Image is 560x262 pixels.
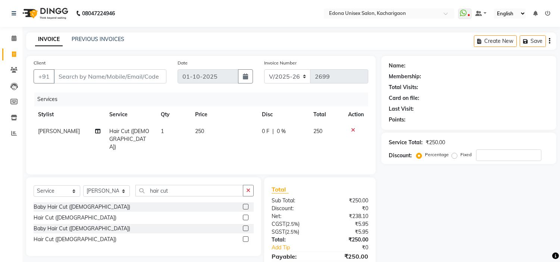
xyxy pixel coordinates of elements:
div: Last Visit: [389,105,414,113]
div: Points: [389,116,406,124]
th: Service [105,106,157,123]
span: 250 [313,128,322,135]
div: ₹5.95 [320,228,374,236]
div: Name: [389,62,406,70]
button: Create New [474,35,517,47]
div: Baby Hair Cut ([DEMOGRAPHIC_DATA]) [34,203,130,211]
div: Total Visits: [389,83,418,91]
span: 250 [195,128,204,135]
th: Stylist [34,106,105,123]
div: Card on file: [389,94,419,102]
span: 0 % [277,127,286,135]
th: Disc [257,106,309,123]
span: Hair Cut ([DEMOGRAPHIC_DATA]) [109,128,149,150]
div: Payable: [266,252,320,261]
th: Qty [156,106,191,123]
div: ₹250.00 [320,197,374,205]
div: ₹238.10 [320,212,374,220]
div: Sub Total: [266,197,320,205]
input: Search or Scan [135,185,243,196]
div: ₹0 [329,244,374,252]
div: Discount: [389,152,412,160]
div: Hair Cut ([DEMOGRAPHIC_DATA]) [34,236,116,243]
div: Discount: [266,205,320,212]
div: ₹250.00 [320,252,374,261]
span: SGST [272,228,285,235]
b: 08047224946 [82,3,115,24]
div: ₹250.00 [426,139,445,146]
th: Action [344,106,368,123]
div: Net: [266,212,320,220]
button: +91 [34,69,54,83]
span: 0 F [262,127,269,135]
div: Hair Cut ([DEMOGRAPHIC_DATA]) [34,214,116,222]
button: Save [520,35,546,47]
div: Services [34,92,374,106]
span: [PERSON_NAME] [38,128,80,135]
div: ( ) [266,228,320,236]
div: ₹5.95 [320,220,374,228]
div: Total: [266,236,320,244]
span: Total [272,186,289,193]
label: Fixed [460,151,472,158]
span: 2.5% [287,221,298,227]
label: Invoice Number [264,60,297,66]
input: Search by Name/Mobile/Email/Code [54,69,166,83]
div: Service Total: [389,139,423,146]
div: ₹250.00 [320,236,374,244]
span: CGST [272,221,285,227]
a: Add Tip [266,244,329,252]
label: Client [34,60,46,66]
a: PREVIOUS INVOICES [72,36,124,42]
label: Date [178,60,188,66]
div: Membership: [389,73,421,81]
div: ( ) [266,220,320,228]
div: ₹0 [320,205,374,212]
span: 2.5% [287,229,298,235]
img: logo [19,3,70,24]
label: Percentage [425,151,449,158]
span: 1 [161,128,164,135]
span: | [272,127,274,135]
a: INVOICE [35,33,63,46]
th: Total [309,106,344,123]
div: Baby Hair Cut ([DEMOGRAPHIC_DATA]) [34,225,130,233]
th: Price [191,106,257,123]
